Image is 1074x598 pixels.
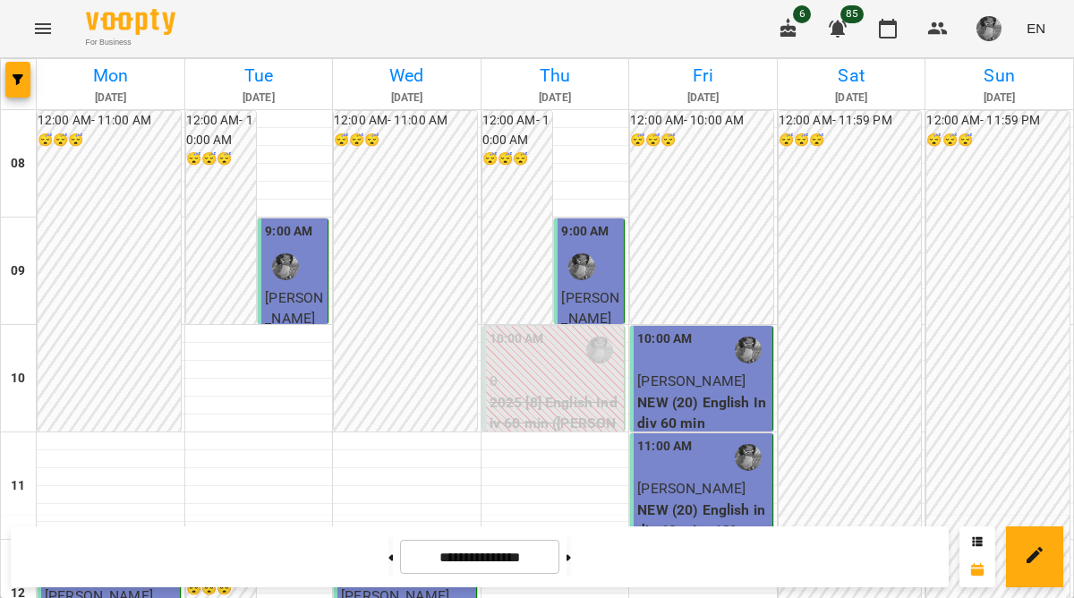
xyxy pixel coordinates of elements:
[334,111,477,131] h6: 12:00 AM - 11:00 AM
[632,90,774,107] h6: [DATE]
[11,476,25,496] h6: 11
[265,222,312,242] label: 9:00 AM
[1019,12,1053,45] button: EN
[637,392,769,434] p: NEW (20) English Indiv 60 min
[928,90,1070,107] h6: [DATE]
[484,90,626,107] h6: [DATE]
[637,480,746,497] span: [PERSON_NAME]
[11,369,25,389] h6: 10
[637,372,746,389] span: [PERSON_NAME]
[188,90,330,107] h6: [DATE]
[637,437,692,457] label: 11:00 AM
[780,90,923,107] h6: [DATE]
[21,7,64,50] button: Menu
[484,62,626,90] h6: Thu
[976,16,1002,41] img: d8a229def0a6a8f2afd845e9c03c6922.JPG
[630,111,773,131] h6: 12:00 AM - 10:00 AM
[39,62,182,90] h6: Mon
[780,62,923,90] h6: Sat
[86,9,175,35] img: Voopty Logo
[11,154,25,174] h6: 08
[926,111,1070,131] h6: 12:00 AM - 11:59 PM
[561,289,619,328] span: [PERSON_NAME]
[272,253,299,280] img: Гомзяк Юлія Максимівна (а)
[630,131,773,150] h6: 😴😴😴
[482,149,553,169] h6: 😴😴😴
[39,90,182,107] h6: [DATE]
[735,444,762,471] img: Гомзяк Юлія Максимівна (а)
[336,90,478,107] h6: [DATE]
[38,111,181,131] h6: 12:00 AM - 11:00 AM
[779,131,922,150] h6: 😴😴😴
[336,62,478,90] h6: Wed
[11,261,25,281] h6: 09
[735,337,762,363] img: Гомзяк Юлія Максимівна (а)
[334,131,477,150] h6: 😴😴😴
[928,62,1070,90] h6: Sun
[490,392,621,456] p: 2025 [8] English Indiv 60 min ([PERSON_NAME])
[188,62,330,90] h6: Tue
[482,111,553,149] h6: 12:00 AM - 10:00 AM
[793,5,811,23] span: 6
[38,131,181,150] h6: 😴😴😴
[926,131,1070,150] h6: 😴😴😴
[490,329,544,349] label: 10:00 AM
[490,371,621,392] p: 0
[265,289,323,328] span: [PERSON_NAME]
[86,37,175,48] span: For Business
[840,5,864,23] span: 85
[568,253,595,280] img: Гомзяк Юлія Максимівна (а)
[1027,19,1045,38] span: EN
[779,111,922,131] h6: 12:00 AM - 11:59 PM
[637,329,692,349] label: 10:00 AM
[186,149,257,169] h6: 😴😴😴
[586,337,613,363] img: Гомзяк Юлія Максимівна (а)
[632,62,774,90] h6: Fri
[637,500,769,542] p: NEW (20) English indiv 60 min -10%
[561,222,609,242] label: 9:00 AM
[186,111,257,149] h6: 12:00 AM - 10:00 AM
